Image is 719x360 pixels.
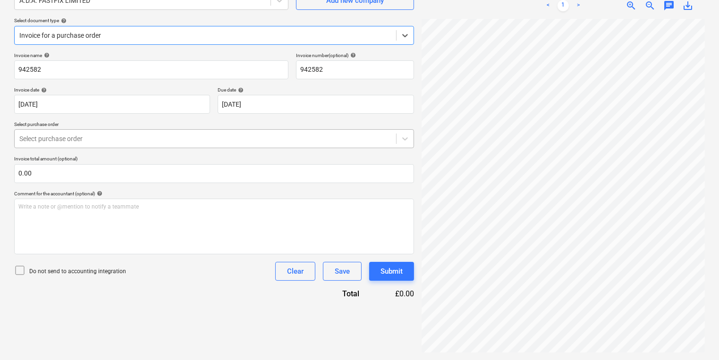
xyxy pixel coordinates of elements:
[14,191,414,197] div: Comment for the accountant (optional)
[14,95,210,114] input: Invoice date not specified
[95,191,102,196] span: help
[335,265,350,277] div: Save
[14,87,210,93] div: Invoice date
[14,121,414,129] p: Select purchase order
[236,87,244,93] span: help
[29,268,126,276] p: Do not send to accounting integration
[14,60,288,79] input: Invoice name
[369,262,414,281] button: Submit
[14,164,414,183] input: Invoice total amount (optional)
[296,60,414,79] input: Invoice number
[296,52,414,59] div: Invoice number (optional)
[218,95,414,114] input: Due date not specified
[287,265,304,277] div: Clear
[323,262,362,281] button: Save
[42,52,50,58] span: help
[39,87,47,93] span: help
[374,288,414,299] div: £0.00
[381,265,403,277] div: Submit
[14,52,288,59] div: Invoice name
[275,262,315,281] button: Clear
[348,52,356,58] span: help
[291,288,374,299] div: Total
[218,87,414,93] div: Due date
[59,18,67,24] span: help
[14,156,414,164] p: Invoice total amount (optional)
[14,17,414,24] div: Select document type
[672,315,719,360] iframe: Chat Widget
